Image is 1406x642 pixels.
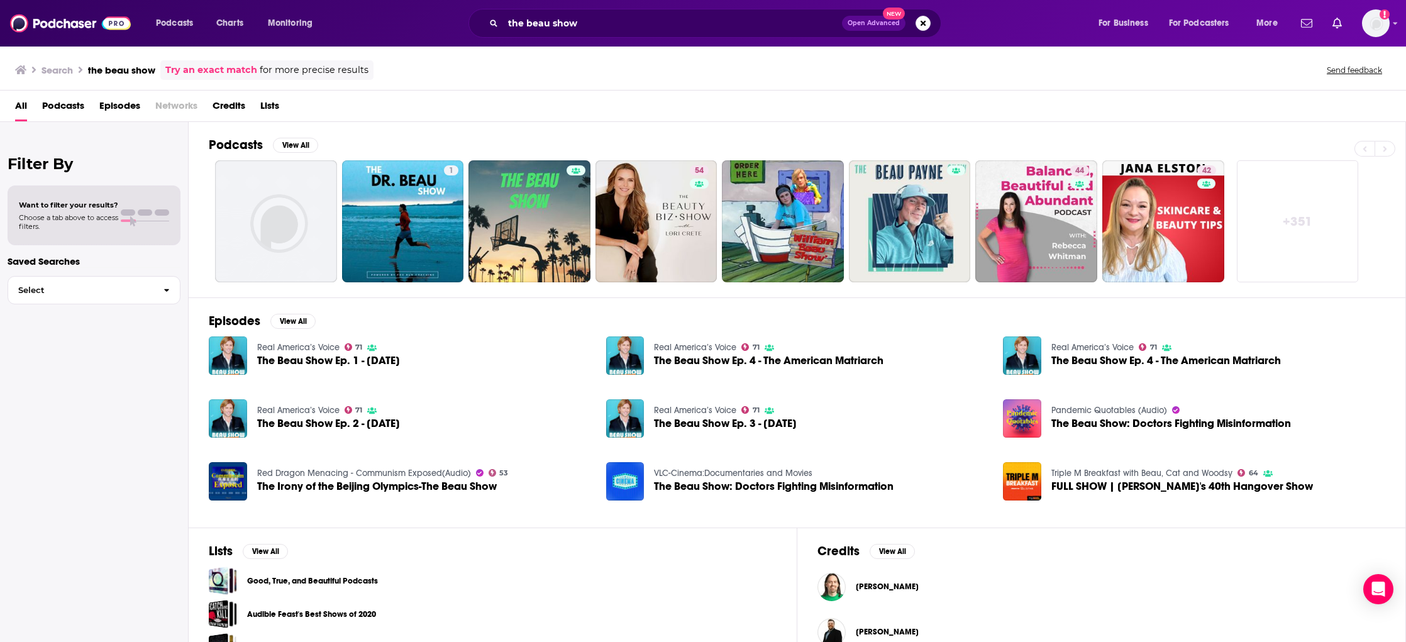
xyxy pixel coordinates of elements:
[654,342,736,353] a: Real America’s Voice
[606,399,645,438] img: The Beau Show Ep. 3 - 05-02-25
[1169,14,1229,32] span: For Podcasters
[42,96,84,121] span: Podcasts
[695,165,704,177] span: 54
[1237,469,1258,477] a: 64
[147,13,209,33] button: open menu
[1150,345,1157,350] span: 71
[595,160,717,282] a: 54
[499,470,508,476] span: 53
[606,336,645,375] img: The Beau Show Ep. 4 - The American Matriarch
[753,345,760,350] span: 71
[1362,9,1390,37] span: Logged in as sashagoldin
[741,343,760,351] a: 71
[1051,405,1167,416] a: Pandemic Quotables (Audio)
[489,469,509,477] a: 53
[260,96,279,121] a: Lists
[345,343,363,351] a: 71
[1051,468,1232,479] a: Triple M Breakfast with Beau, Cat and Woodsy
[247,574,378,588] a: Good, True, and Beautiful Podcasts
[247,607,376,621] a: Audible Feast's Best Shows of 2020
[165,63,257,77] a: Try an exact match
[42,64,73,76] h3: Search
[1051,418,1291,429] span: The Beau Show: Doctors Fighting Misinformation
[88,64,155,76] h3: the beau show
[848,20,900,26] span: Open Advanced
[480,9,953,38] div: Search podcasts, credits, & more...
[449,165,453,177] span: 1
[842,16,905,31] button: Open AdvancedNew
[209,567,237,595] a: Good, True, and Beautiful Podcasts
[654,405,736,416] a: Real America’s Voice
[1051,481,1313,492] span: FULL SHOW | [PERSON_NAME]'s 40th Hangover Show
[817,573,846,601] img: Beau Humphreys
[8,155,180,173] h2: Filter By
[1237,160,1359,282] a: +351
[1003,399,1041,438] img: The Beau Show: Doctors Fighting Misinformation
[155,96,197,121] span: Networks
[19,201,118,209] span: Want to filter your results?
[741,406,760,414] a: 71
[213,96,245,121] span: Credits
[1003,336,1041,375] img: The Beau Show Ep. 4 - The American Matriarch
[260,63,368,77] span: for more precise results
[209,543,233,559] h2: Lists
[817,543,915,559] a: CreditsView All
[99,96,140,121] span: Episodes
[1102,160,1224,282] a: 42
[856,582,919,592] span: [PERSON_NAME]
[856,627,919,637] span: [PERSON_NAME]
[654,481,894,492] a: The Beau Show: Doctors Fighting Misinformation
[753,407,760,413] span: 71
[273,138,318,153] button: View All
[1363,574,1393,604] div: Open Intercom Messenger
[209,462,247,501] img: The Irony of the Beijing Olympics-The Beau Show
[257,481,497,492] a: The Irony of the Beijing Olympics-The Beau Show
[654,355,883,366] a: The Beau Show Ep. 4 - The American Matriarch
[654,418,797,429] a: The Beau Show Ep. 3 - 05-02-25
[1248,13,1293,33] button: open menu
[1051,342,1134,353] a: Real America’s Voice
[8,255,180,267] p: Saved Searches
[216,14,243,32] span: Charts
[342,160,464,282] a: 1
[690,165,709,175] a: 54
[1075,165,1084,177] span: 44
[15,96,27,121] a: All
[259,13,329,33] button: open menu
[355,407,362,413] span: 71
[345,406,363,414] a: 71
[209,137,318,153] a: PodcastsView All
[209,399,247,438] img: The Beau Show Ep. 2 - 04-29-25
[1362,9,1390,37] img: User Profile
[209,600,237,628] a: Audible Feast's Best Shows of 2020
[156,14,193,32] span: Podcasts
[1099,14,1148,32] span: For Business
[1003,462,1041,501] img: FULL SHOW | Beau's 40th Hangover Show
[1090,13,1164,33] button: open menu
[257,405,340,416] a: Real America’s Voice
[1161,13,1248,33] button: open menu
[883,8,905,19] span: New
[856,627,919,637] a: Beau Henderson
[1202,165,1211,177] span: 42
[503,13,842,33] input: Search podcasts, credits, & more...
[1051,355,1281,366] a: The Beau Show Ep. 4 - The American Matriarch
[606,462,645,501] img: The Beau Show: Doctors Fighting Misinformation
[8,286,153,294] span: Select
[654,418,797,429] span: The Beau Show Ep. 3 - [DATE]
[209,313,260,329] h2: Episodes
[257,355,400,366] span: The Beau Show Ep. 1 - [DATE]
